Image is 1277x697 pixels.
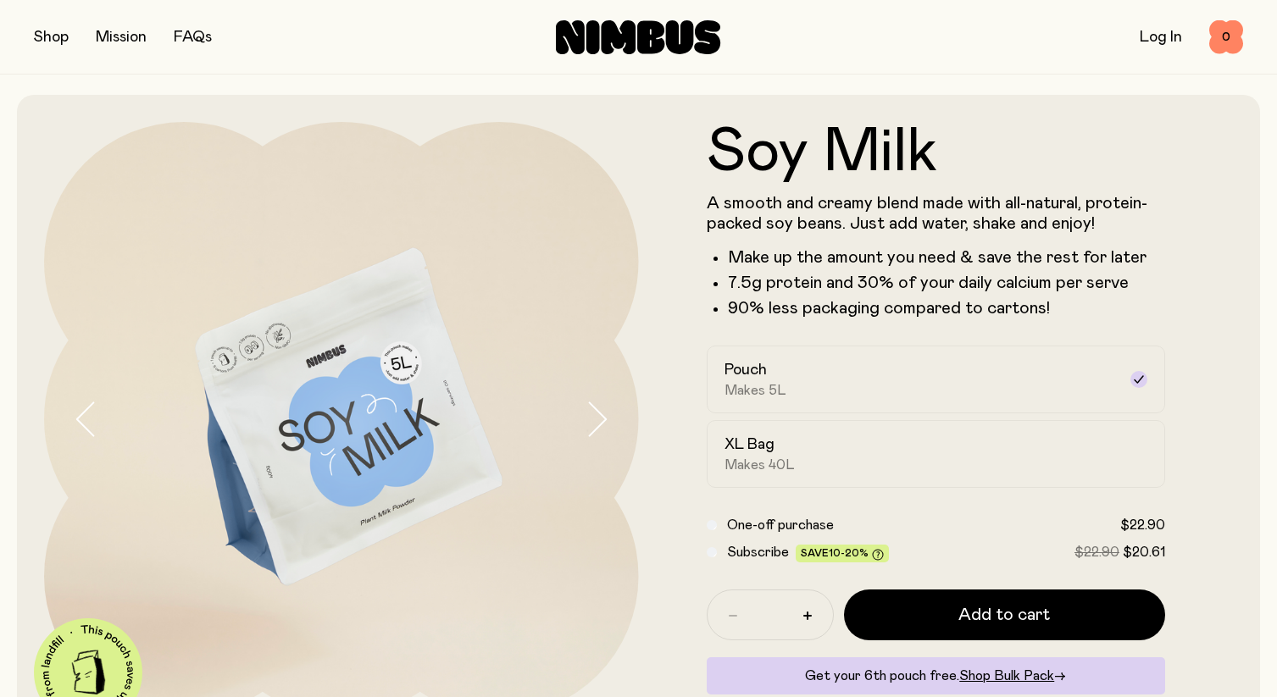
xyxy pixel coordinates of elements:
span: Makes 5L [725,382,786,399]
li: Make up the amount you need & save the rest for later [728,247,1166,268]
div: Get your 6th pouch free. [707,657,1166,694]
span: Makes 40L [725,456,795,473]
button: 0 [1209,20,1243,54]
span: One-off purchase [727,518,834,532]
h2: Pouch [725,360,767,380]
p: A smooth and creamy blend made with all-natural, protein-packed soy beans. Just add water, shake ... [707,193,1166,234]
p: 90% less packaging compared to cartons! [728,298,1166,318]
span: $20.61 [1123,545,1165,559]
span: Save [801,548,884,561]
span: $22.90 [1120,518,1165,532]
span: Add to cart [958,603,1050,627]
li: 7.5g protein and 30% of your daily calcium per serve [728,273,1166,293]
span: Shop Bulk Pack [959,669,1054,683]
a: Mission [96,30,147,45]
span: Subscribe [727,545,789,559]
a: Shop Bulk Pack→ [959,669,1066,683]
span: $22.90 [1074,545,1119,559]
button: Add to cart [844,589,1166,640]
a: Log In [1140,30,1182,45]
a: FAQs [174,30,212,45]
h2: XL Bag [725,434,775,455]
span: 10-20% [829,548,869,558]
h1: Soy Milk [707,122,1166,183]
